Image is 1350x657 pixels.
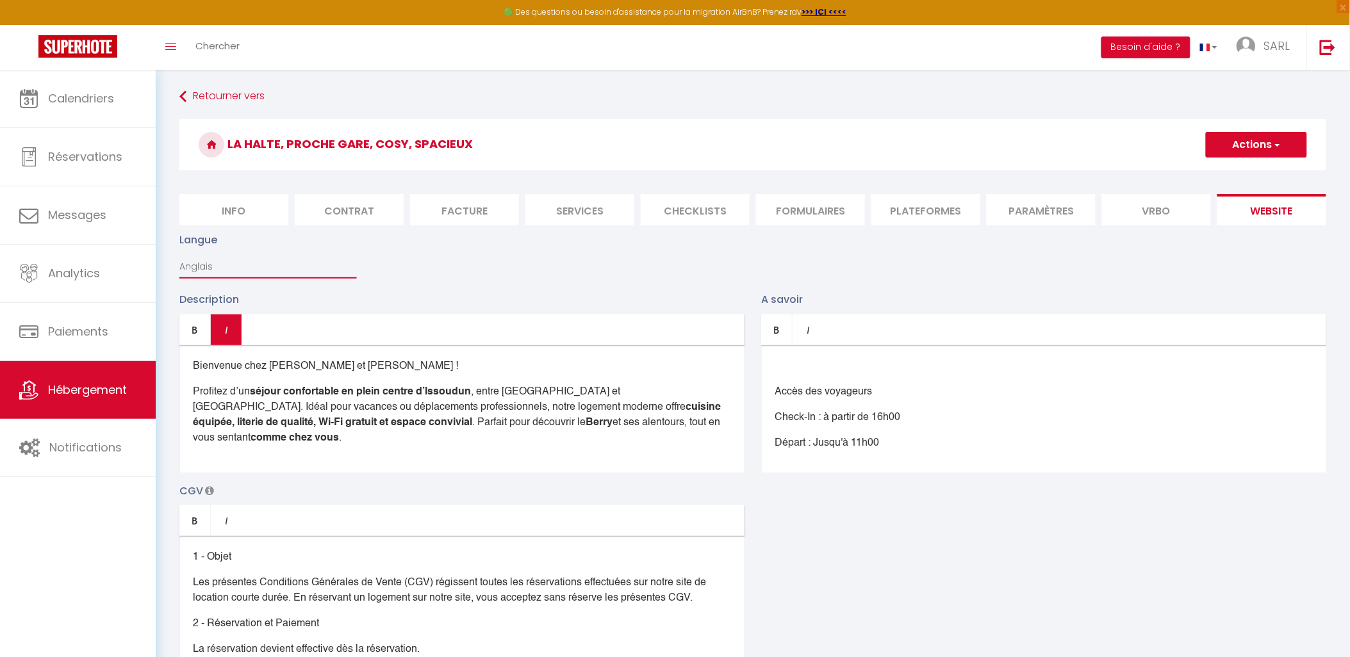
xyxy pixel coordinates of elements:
[179,483,745,499] p: CGV
[179,194,288,225] li: Info
[49,439,122,455] span: Notifications
[193,384,731,446] p: Profitez d’un , entre [GEOGRAPHIC_DATA] et [GEOGRAPHIC_DATA]. Idéal pour vacances ou déplacements...
[211,505,242,536] a: Italic
[586,418,613,428] b: Berry
[193,359,731,374] p: Bienvenue chez [PERSON_NAME] et [PERSON_NAME] !
[793,314,823,345] a: Italic
[179,119,1326,170] h3: La Halte, Proche gare, Cosy, Spacieux
[410,194,519,225] li: Facture
[761,291,1326,307] p: A savoir
[48,149,122,165] span: Réservations
[193,402,721,428] b: cuisine équipée, literie de qualité, Wi-Fi gratuit et espace convivial
[179,291,745,307] p: Description
[525,194,634,225] li: Services
[193,575,731,606] p: Les présentes Conditions Générales de Vente (CGV) régissent toutes les réservations effectuées su...
[179,505,211,536] a: Bold
[775,410,1313,425] p: Check-In : à partir de 16h00
[802,6,846,17] a: >>> ICI <<<<
[193,549,731,565] p: 1 - Objet
[871,194,980,225] li: Plateformes
[186,25,249,70] a: Chercher
[1217,194,1326,225] li: website
[250,387,471,397] b: séjour confortable en plein centre d’Issoudun
[193,642,731,657] p: La réservation devient effective dès la réservation.
[641,194,750,225] li: Checklists
[1237,36,1256,56] img: ...
[251,433,339,443] b: comme chez vous
[38,35,117,58] img: Super Booking
[1101,36,1190,58] button: Besoin d'aide ?
[295,194,404,225] li: Contrat
[1206,132,1307,158] button: Actions
[1320,39,1336,55] img: logout
[775,384,1313,400] p: Accès des voyageurs
[179,314,211,345] a: Bold
[195,39,240,53] span: Chercher
[48,90,114,106] span: Calendriers
[48,323,108,339] span: Paiements
[1264,38,1290,54] span: SARL
[211,314,242,345] a: Italic
[179,85,1326,108] a: Retourner vers
[48,265,100,281] span: Analytics
[1227,25,1306,70] a: ... SARL
[1102,194,1211,225] li: Vrbo
[761,314,793,345] a: Bold
[48,382,127,398] span: Hébergement
[761,345,1326,473] div: ​
[179,232,217,248] label: Langue
[193,616,731,631] p: 2 - Réservation et Paiement
[193,456,731,471] p: ​
[987,194,1096,225] li: Paramètres
[48,207,106,223] span: Messages
[756,194,865,225] li: Formulaires
[775,435,1313,451] p: Départ : Jusqu'à 11h00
